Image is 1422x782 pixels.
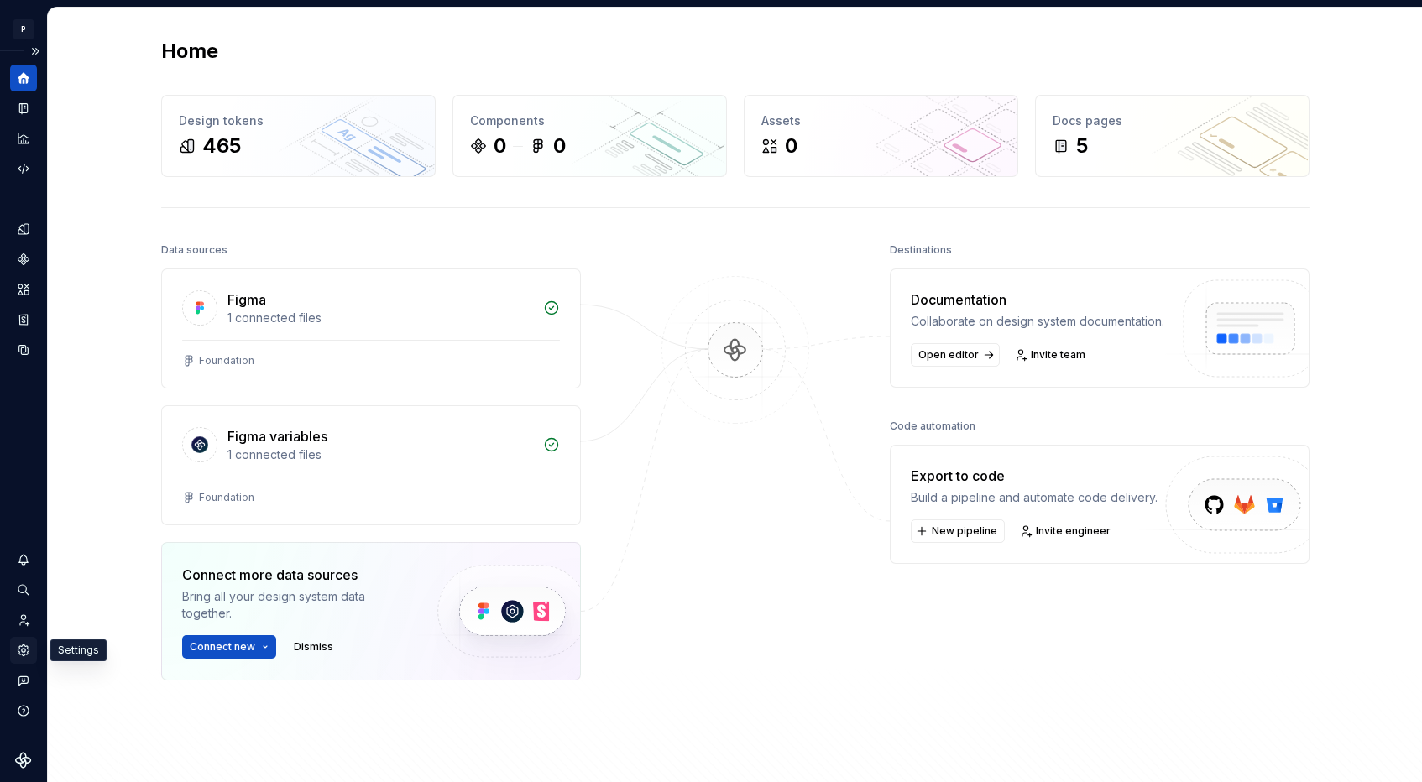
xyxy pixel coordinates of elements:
span: Open editor [918,348,979,362]
div: Docs pages [1053,112,1292,129]
button: New pipeline [911,519,1005,543]
div: Figma [227,289,266,310]
div: Export to code [911,466,1158,486]
span: Invite team [1031,348,1085,362]
div: 0 [494,133,506,159]
button: Connect new [182,635,276,659]
a: Settings [10,637,37,664]
a: Data sources [10,336,37,363]
div: 465 [202,133,241,159]
button: Contact support [10,667,37,694]
div: Connect more data sources [182,565,409,585]
a: Figma variables1 connected filesFoundation [161,405,581,525]
div: Build a pipeline and automate code delivery. [911,489,1158,506]
div: Design tokens [179,112,418,129]
div: Settings [50,639,107,661]
div: 5 [1076,133,1088,159]
div: 0 [553,133,566,159]
span: New pipeline [932,524,997,538]
span: Connect new [190,640,255,654]
a: Invite team [10,607,37,633]
a: Components [10,246,37,273]
a: Invite team [1010,343,1093,367]
button: Notifications [10,546,37,573]
div: Destinations [890,238,952,262]
a: Open editor [911,343,1000,367]
button: Expand sidebar [24,39,47,63]
button: Search ⌘K [10,576,37,603]
a: Design tokens [10,216,37,242]
div: Data sources [161,238,227,262]
div: 1 connected files [227,310,533,326]
h2: Home [161,38,218,65]
div: Foundation [199,354,254,368]
a: Code automation [10,155,37,182]
a: Components00 [452,95,727,177]
span: Invite engineer [1036,524,1111,538]
div: 0 [785,133,797,159]
a: Figma1 connected filesFoundation [161,268,581,388]
div: Bring all your design system data together. [182,588,409,622]
a: Assets0 [744,95,1018,177]
div: Collaborate on design system documentation. [911,313,1164,330]
div: Figma variables [227,426,327,446]
a: Home [10,65,37,91]
button: Dismiss [286,635,341,659]
a: Assets [10,276,37,303]
div: P [13,19,34,39]
a: Design tokens465 [161,95,436,177]
a: Storybook stories [10,306,37,333]
div: Assets [761,112,1001,129]
a: Analytics [10,125,37,152]
a: Docs pages5 [1035,95,1310,177]
a: Invite engineer [1015,519,1118,543]
a: Documentation [10,95,37,122]
span: Dismiss [294,640,333,654]
div: Documentation [911,289,1164,310]
div: Foundation [199,491,254,504]
div: Code automation [890,414,975,438]
button: P [3,11,44,47]
div: Components [470,112,709,129]
svg: Supernova Logo [15,752,32,769]
div: 1 connected files [227,446,533,463]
